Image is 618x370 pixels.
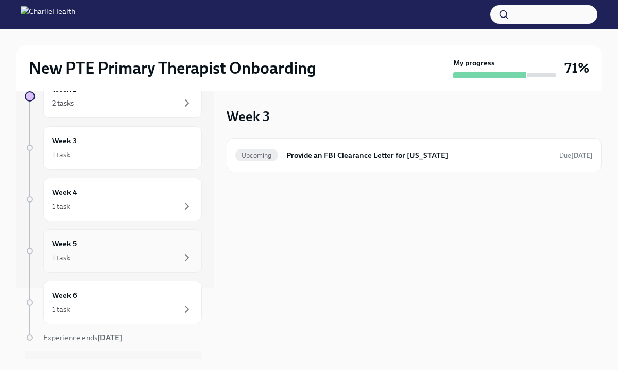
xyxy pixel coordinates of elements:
span: Upcoming [235,152,278,159]
h6: Week 3 [52,135,77,146]
strong: [DATE] [571,152,593,159]
div: 1 task [52,201,70,211]
span: September 25th, 2025 07:00 [559,150,593,160]
a: UpcomingProvide an FBI Clearance Letter for [US_STATE]Due[DATE] [235,147,593,163]
h6: Week 5 [52,238,77,249]
h6: Week 4 [52,187,77,198]
a: Week 51 task [25,229,202,273]
strong: [DATE] [97,333,122,342]
img: CharlieHealth [21,6,75,23]
div: 1 task [52,253,70,263]
a: Week 31 task [25,126,202,170]
div: 1 task [52,149,70,160]
span: Experience ends [43,333,122,342]
div: 2 tasks [52,98,74,108]
h6: Provide an FBI Clearance Letter for [US_STATE] [286,149,551,161]
div: 1 task [52,304,70,314]
h3: 71% [564,59,589,77]
strong: My progress [453,58,495,68]
a: Week 22 tasks [25,75,202,118]
span: Due [559,152,593,159]
a: Week 41 task [25,178,202,221]
h2: New PTE Primary Therapist Onboarding [29,58,316,78]
h6: Week 6 [52,290,77,301]
h3: Week 3 [227,107,270,126]
a: Week 61 task [25,281,202,324]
